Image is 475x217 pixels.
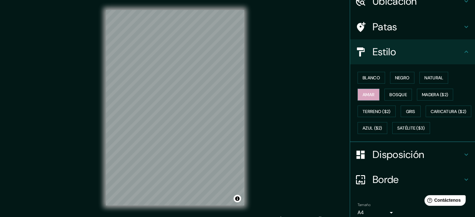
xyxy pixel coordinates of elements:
iframe: Lanzador de widgets de ayuda [419,193,468,210]
font: Terreno ($2) [363,109,391,114]
button: Bosque [384,89,412,101]
font: Madera ($2) [422,92,448,97]
font: Disposición [373,148,424,161]
button: Satélite ($3) [392,122,430,134]
font: Borde [373,173,399,186]
button: Negro [390,72,415,84]
font: Amar [363,92,374,97]
font: Gris [406,109,415,114]
button: Activar o desactivar atribución [234,195,241,202]
button: Amar [358,89,379,101]
button: Gris [401,106,421,117]
font: Blanco [363,75,380,81]
font: Azul ($2) [363,126,382,131]
font: Tamaño [358,202,370,207]
div: Borde [350,167,475,192]
font: Bosque [389,92,407,97]
font: Estilo [373,45,396,58]
font: Patas [373,20,397,33]
font: Negro [395,75,410,81]
button: Azul ($2) [358,122,387,134]
div: Estilo [350,39,475,64]
div: Disposición [350,142,475,167]
font: Satélite ($3) [397,126,425,131]
button: Natural [419,72,448,84]
button: Blanco [358,72,385,84]
button: Caricatura ($2) [426,106,472,117]
font: Natural [424,75,443,81]
canvas: Mapa [106,10,244,205]
font: Caricatura ($2) [431,109,467,114]
button: Terreno ($2) [358,106,396,117]
font: A4 [358,209,364,216]
button: Madera ($2) [417,89,453,101]
div: Patas [350,14,475,39]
